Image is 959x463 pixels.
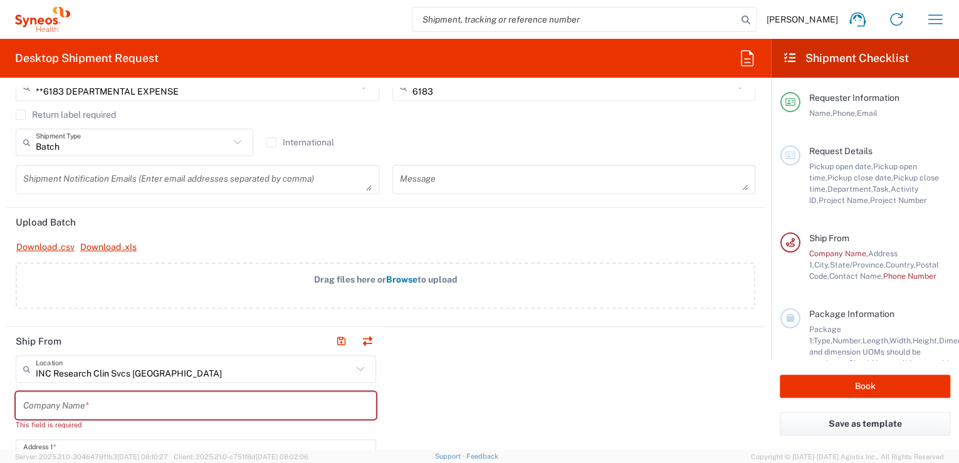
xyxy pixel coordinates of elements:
[832,336,862,345] span: Number,
[827,173,893,182] span: Pickup close date,
[814,260,830,269] span: City,
[870,195,927,205] span: Project Number
[883,271,936,281] span: Phone Number
[809,249,868,258] span: Company Name,
[417,274,458,284] span: to upload
[827,184,873,194] span: Department,
[809,108,832,118] span: Name,
[780,375,950,398] button: Book
[809,146,873,156] span: Request Details
[849,358,950,368] span: Should have valid content(s)
[15,453,168,460] span: Server: 2025.21.0-3046479f1b3
[886,260,916,269] span: Country,
[780,412,950,435] button: Save as template
[913,336,939,345] span: Height,
[435,452,466,460] a: Support
[809,93,899,103] span: Requester Information
[16,335,61,348] h2: Ship From
[809,162,873,171] span: Pickup open date,
[16,419,376,430] div: This field is required
[80,236,137,258] a: Download .xls
[767,14,838,25] span: [PERSON_NAME]
[15,51,159,66] h2: Desktop Shipment Request
[117,453,168,460] span: [DATE] 08:10:27
[16,216,76,229] h2: Upload Batch
[16,110,116,120] label: Return label required
[819,195,870,205] span: Project Name,
[832,108,857,118] span: Phone,
[174,453,308,460] span: Client: 2025.21.0-c751f8d
[386,274,417,284] span: Browse
[809,233,849,243] span: Ship From
[314,274,386,284] span: Drag files here or
[814,336,832,345] span: Type,
[873,184,891,194] span: Task,
[809,325,841,345] span: Package 1:
[256,453,308,460] span: [DATE] 08:02:06
[889,336,913,345] span: Width,
[782,51,909,66] h2: Shipment Checklist
[466,452,498,460] a: Feedback
[751,451,944,462] span: Copyright © [DATE]-[DATE] Agistix Inc., All Rights Reserved
[412,8,737,31] input: Shipment, tracking or reference number
[266,137,334,147] label: International
[809,309,894,319] span: Package Information
[862,336,889,345] span: Length,
[829,271,883,281] span: Contact Name,
[16,236,75,258] a: Download .csv
[857,108,878,118] span: Email
[830,260,886,269] span: State/Province,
